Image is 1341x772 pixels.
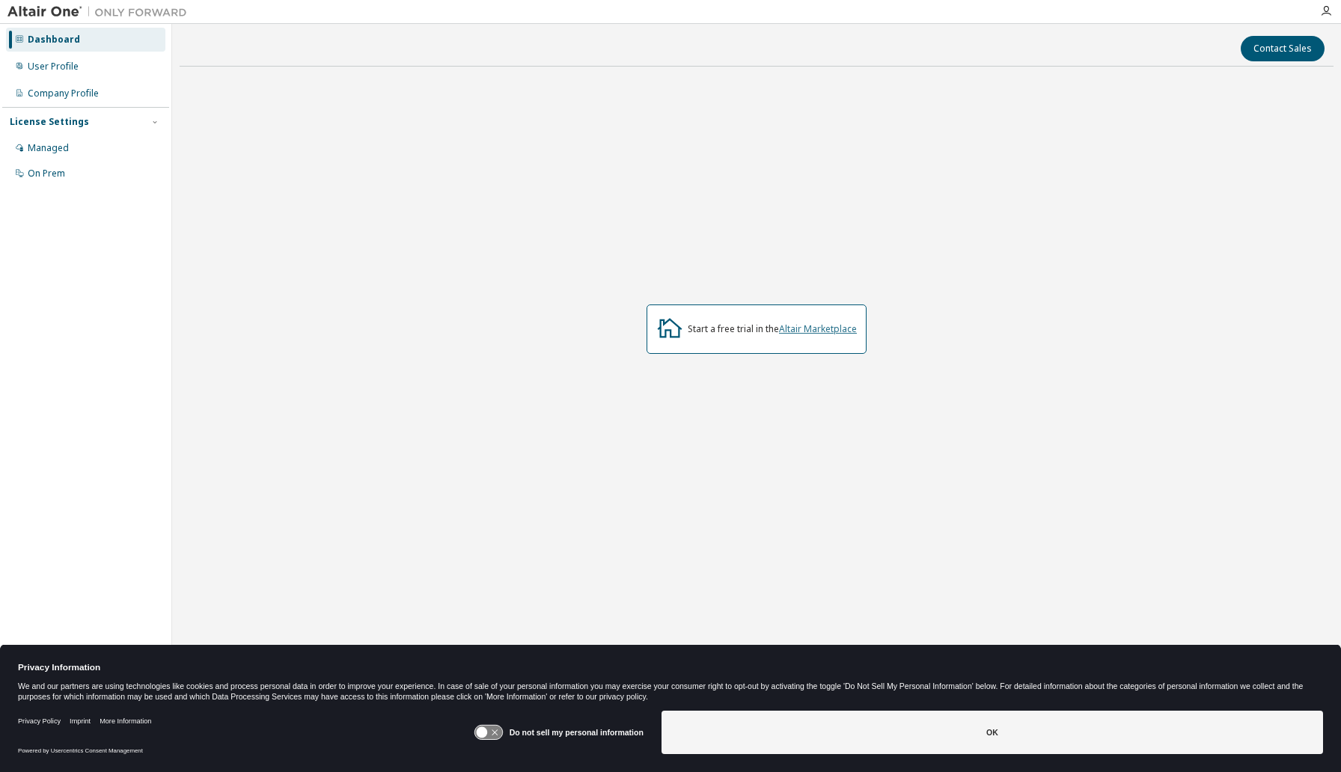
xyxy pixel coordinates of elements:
[779,322,857,335] a: Altair Marketplace
[28,88,99,99] div: Company Profile
[28,142,69,154] div: Managed
[688,323,857,335] div: Start a free trial in the
[10,116,89,128] div: License Settings
[28,168,65,180] div: On Prem
[28,61,79,73] div: User Profile
[28,34,80,46] div: Dashboard
[1241,36,1325,61] button: Contact Sales
[7,4,195,19] img: Altair One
